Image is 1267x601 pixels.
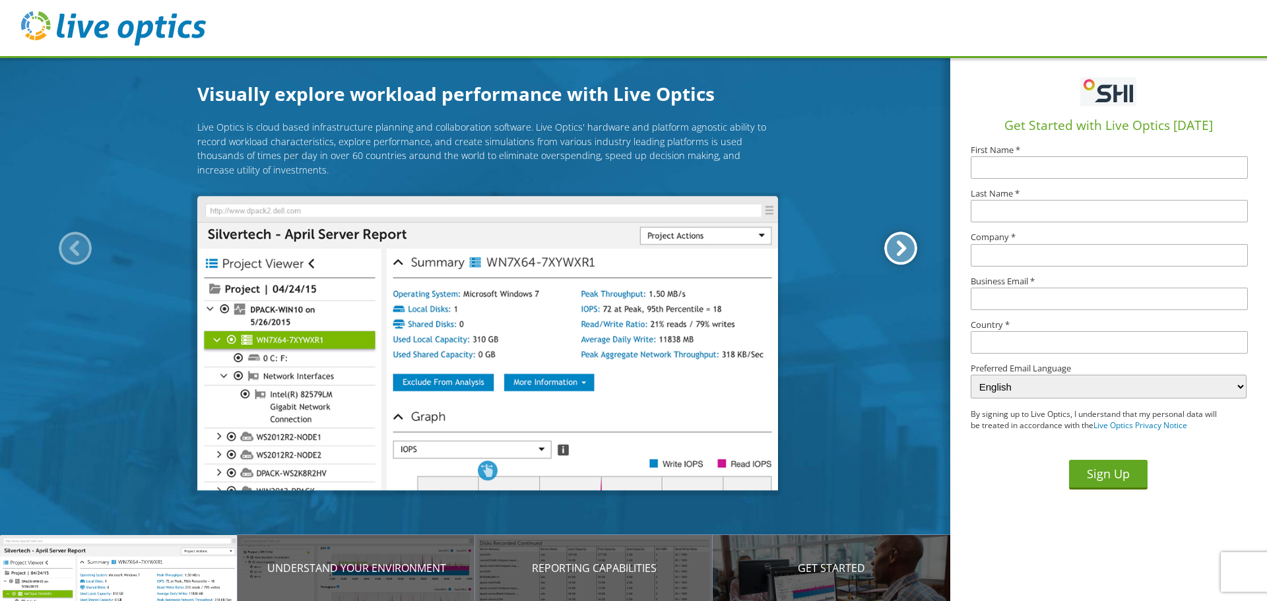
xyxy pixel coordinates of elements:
h1: Get Started with Live Optics [DATE] [956,116,1262,135]
img: live_optics_svg.svg [21,11,206,46]
img: Introducing Live Optics [197,197,778,491]
img: Ug0jv8DiUPc5vmxevIAAAAASUVORK5CYII= [1080,69,1136,114]
p: Understand your environment [238,560,475,576]
p: Get Started [713,560,950,576]
label: Preferred Email Language [971,364,1247,373]
label: Country * [971,321,1247,329]
button: Sign Up [1069,460,1148,490]
p: Reporting Capabilities [475,560,713,576]
label: Business Email * [971,277,1247,286]
label: First Name * [971,146,1247,154]
label: Company * [971,233,1247,241]
a: Live Optics Privacy Notice [1093,420,1187,431]
p: Live Optics is cloud based infrastructure planning and collaboration software. Live Optics' hardw... [197,120,778,177]
label: Last Name * [971,189,1247,198]
p: By signing up to Live Optics, I understand that my personal data will be treated in accordance wi... [971,409,1219,431]
h1: Visually explore workload performance with Live Optics [197,80,778,108]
